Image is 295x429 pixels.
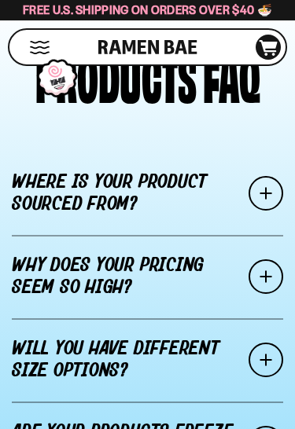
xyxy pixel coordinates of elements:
[12,318,283,401] a: Will you have different size options?
[12,152,283,235] a: Where is your product sourced from?
[29,41,50,54] button: Mobile Menu Trigger
[23,2,272,17] span: Free U.S. Shipping on Orders over $40 🍜
[35,49,197,104] div: PRODUCTS
[12,235,283,318] a: Why does your pricing seem so high?
[203,49,260,104] div: FAQ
